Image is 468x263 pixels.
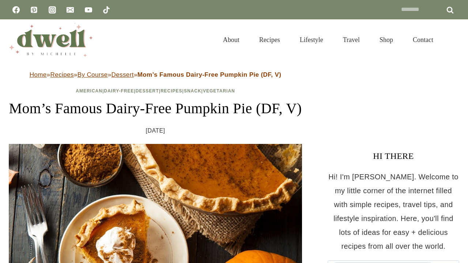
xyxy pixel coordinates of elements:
[76,88,235,94] span: | | | | |
[99,3,114,17] a: TikTok
[76,88,102,94] a: American
[50,71,74,78] a: Recipes
[203,88,235,94] a: Vegetarian
[136,88,159,94] a: Dessert
[63,3,78,17] a: Email
[137,71,281,78] strong: Mom’s Famous Dairy-Free Pumpkin Pie (DF, V)
[213,27,249,53] a: About
[78,71,108,78] a: By Course
[27,3,41,17] a: Pinterest
[30,71,47,78] a: Home
[161,88,182,94] a: Recipes
[370,27,403,53] a: Shop
[9,98,302,119] h1: Mom’s Famous Dairy-Free Pumpkin Pie (DF, V)
[403,27,443,53] a: Contact
[104,88,134,94] a: Dairy-Free
[328,170,459,253] p: Hi! I'm [PERSON_NAME]. Welcome to my little corner of the internet filled with simple recipes, tr...
[81,3,96,17] a: YouTube
[30,71,281,78] span: » » » »
[146,125,165,136] time: [DATE]
[9,23,93,57] img: DWELL by michelle
[333,27,370,53] a: Travel
[45,3,60,17] a: Instagram
[112,71,134,78] a: Dessert
[447,34,459,46] button: View Search Form
[290,27,333,53] a: Lifestyle
[184,88,201,94] a: Snack
[213,27,443,53] nav: Primary Navigation
[9,3,23,17] a: Facebook
[249,27,290,53] a: Recipes
[328,149,459,163] h3: HI THERE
